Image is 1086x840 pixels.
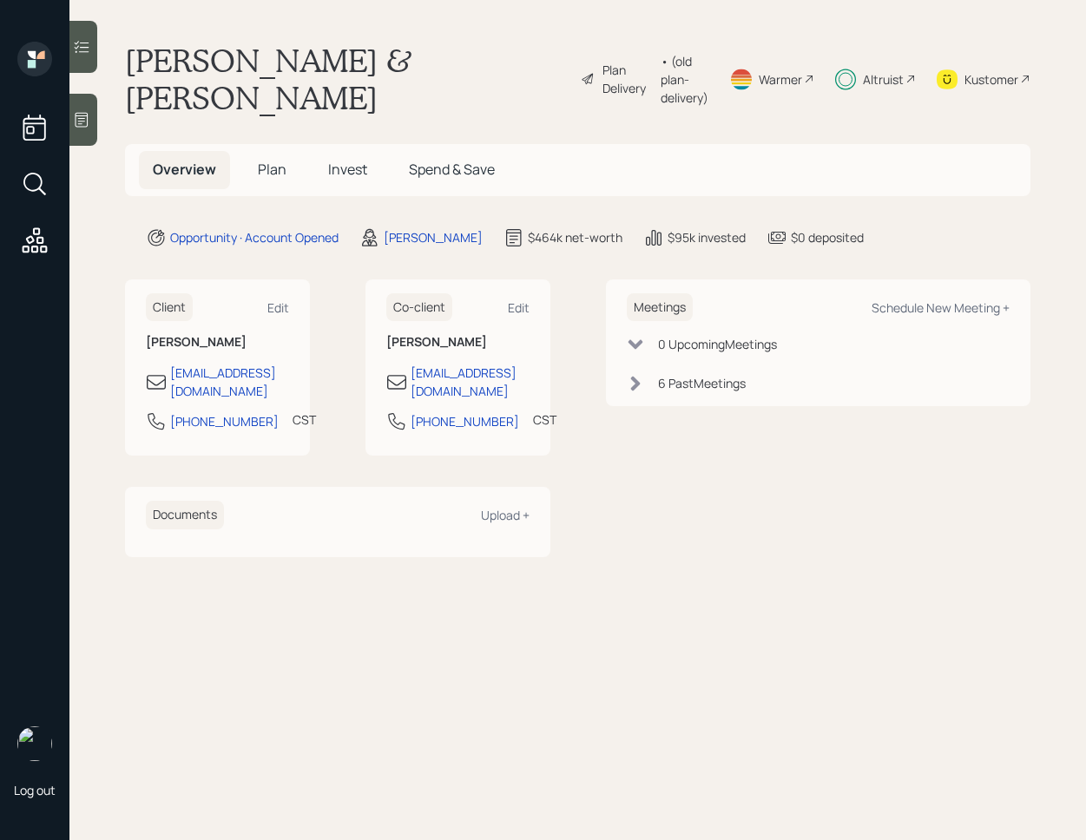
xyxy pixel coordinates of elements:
div: [EMAIL_ADDRESS][DOMAIN_NAME] [411,364,530,400]
h1: [PERSON_NAME] & [PERSON_NAME] [125,42,567,116]
div: Edit [508,299,530,316]
img: retirable_logo.png [17,726,52,761]
div: Altruist [863,70,904,89]
h6: Documents [146,501,224,529]
div: [EMAIL_ADDRESS][DOMAIN_NAME] [170,364,289,400]
div: Warmer [759,70,802,89]
div: Schedule New Meeting + [872,299,1010,316]
h6: [PERSON_NAME] [386,335,530,350]
span: Spend & Save [409,160,495,179]
div: Opportunity · Account Opened [170,228,339,246]
div: [PHONE_NUMBER] [411,412,519,430]
span: Plan [258,160,286,179]
div: Kustomer [964,70,1018,89]
h6: Client [146,293,193,322]
span: Invest [328,160,367,179]
div: $0 deposited [791,228,864,246]
div: • (old plan-delivery) [661,52,708,107]
div: Upload + [481,507,530,523]
h6: [PERSON_NAME] [146,335,289,350]
div: $95k invested [668,228,746,246]
h6: Co-client [386,293,452,322]
div: Plan Delivery [602,61,652,97]
h6: Meetings [627,293,693,322]
div: Edit [267,299,289,316]
div: Log out [14,782,56,798]
div: $464k net-worth [528,228,622,246]
div: 0 Upcoming Meeting s [658,335,777,353]
div: 6 Past Meeting s [658,374,746,392]
span: Overview [153,160,216,179]
div: CST [293,410,316,429]
div: CST [533,410,556,429]
div: [PHONE_NUMBER] [170,412,279,430]
div: [PERSON_NAME] [384,228,483,246]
